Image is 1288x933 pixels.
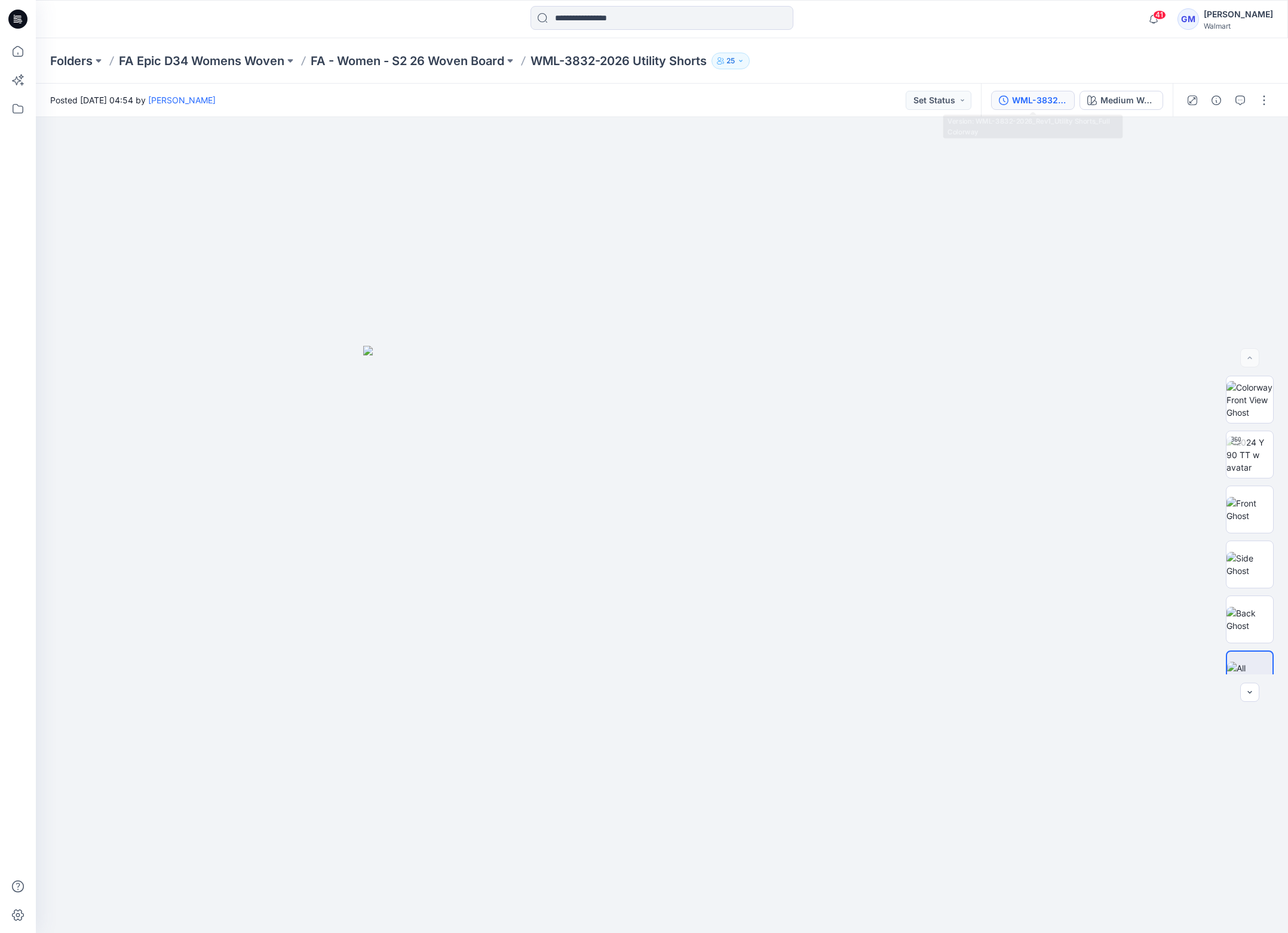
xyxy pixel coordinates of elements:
button: WML-3832-2026_Rev1_Utility Shorts_Full Colorway [991,91,1075,110]
a: Folders [50,53,93,69]
div: GM [1177,8,1199,30]
img: eyJhbGciOiJIUzI1NiIsImtpZCI6IjAiLCJzbHQiOiJzZXMiLCJ0eXAiOiJKV1QifQ.eyJkYXRhIjp7InR5cGUiOiJzdG9yYW... [363,346,961,933]
div: Walmart [1204,22,1273,30]
button: 25 [712,53,750,69]
img: Colorway Front View Ghost [1226,381,1273,419]
div: Medium Wash [1100,94,1155,107]
a: FA - Women - S2 26 Woven Board [311,53,504,69]
p: 25 [726,54,735,67]
button: Medium Wash [1080,91,1163,110]
span: 41 [1153,10,1166,20]
a: [PERSON_NAME] [148,95,216,105]
img: Back Ghost [1226,607,1273,632]
img: Front Ghost [1226,497,1273,522]
div: [PERSON_NAME] [1204,7,1273,22]
button: Details [1207,91,1226,110]
span: Posted [DATE] 04:54 by [50,94,216,106]
img: 2024 Y 90 TT w avatar [1226,436,1273,474]
p: WML-3832-2026 Utility Shorts [530,53,707,69]
img: Side Ghost [1226,552,1273,577]
img: All colorways [1227,662,1272,687]
div: WML-3832-2026_Rev1_Utility Shorts_Full Colorway [1012,94,1067,107]
a: FA Epic D34 Womens Woven [119,53,284,69]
